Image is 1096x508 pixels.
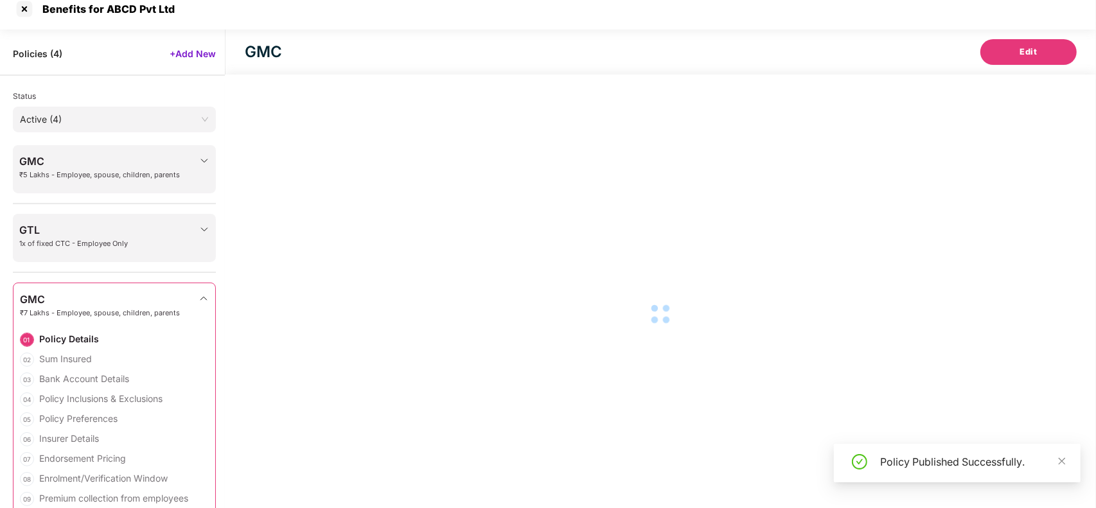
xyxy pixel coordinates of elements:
img: svg+xml;base64,PHN2ZyBpZD0iRHJvcGRvd24tMzJ4MzIiIHhtbG5zPSJodHRwOi8vd3d3LnczLm9yZy8yMDAwL3N2ZyIgd2... [199,293,209,304]
span: Edit [1020,46,1038,58]
div: 05 [20,412,34,426]
button: Edit [980,39,1077,65]
div: 02 [20,353,34,367]
span: Policies ( 4 ) [13,48,62,60]
div: Bank Account Details [39,372,129,385]
div: 04 [20,392,34,407]
span: close [1057,457,1066,466]
div: GMC [245,40,282,64]
div: 06 [20,432,34,446]
span: ₹5 Lakhs - Employee, spouse, children, parents [19,171,180,179]
div: 08 [20,472,34,486]
div: Insurer Details [39,432,99,444]
span: +Add New [170,48,216,60]
div: 01 [20,333,34,347]
div: 07 [20,452,34,466]
div: Policy Inclusions & Exclusions [39,392,163,405]
span: 1x of fixed CTC - Employee Only [19,240,128,248]
span: check-circle [852,454,867,469]
div: Premium collection from employees [39,492,188,504]
div: Policy Preferences [39,412,118,425]
div: 09 [20,492,34,506]
div: Policy Published Successfully. [880,454,1065,469]
div: Benefits for ABCD Pvt Ltd [35,3,175,15]
span: Active (4) [20,110,209,129]
div: Sum Insured [39,353,92,365]
div: Endorsement Pricing [39,452,126,464]
span: GMC [20,293,180,305]
div: 03 [20,372,34,387]
span: ₹7 Lakhs - Employee, spouse, children, parents [20,309,180,317]
div: Policy Details [39,333,99,345]
span: GTL [19,224,128,236]
span: Status [13,91,36,101]
div: Enrolment/Verification Window [39,472,168,484]
img: svg+xml;base64,PHN2ZyBpZD0iRHJvcGRvd24tMzJ4MzIiIHhtbG5zPSJodHRwOi8vd3d3LnczLm9yZy8yMDAwL3N2ZyIgd2... [199,224,209,234]
span: GMC [19,155,180,167]
img: svg+xml;base64,PHN2ZyBpZD0iRHJvcGRvd24tMzJ4MzIiIHhtbG5zPSJodHRwOi8vd3d3LnczLm9yZy8yMDAwL3N2ZyIgd2... [199,155,209,166]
